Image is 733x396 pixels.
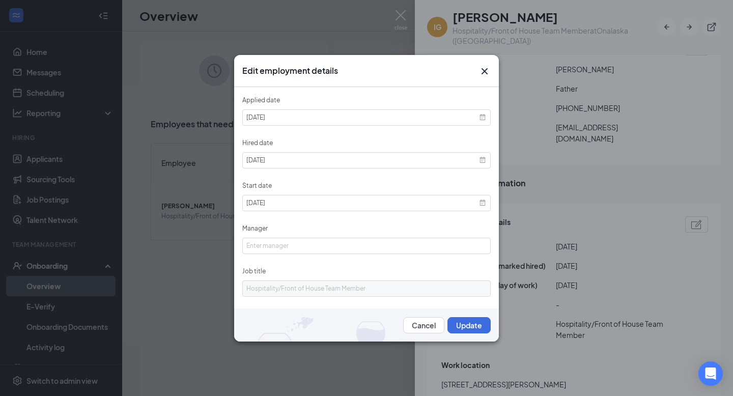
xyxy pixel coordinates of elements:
div: Open Intercom Messenger [698,361,723,386]
label: Hired date [242,139,273,147]
button: Cancel [403,317,444,333]
label: Start date [242,182,272,189]
input: Select date [242,194,491,211]
label: Manager [242,224,268,232]
label: Job title [242,267,266,275]
h3: Edit employment details [242,65,338,76]
label: Applied date [242,96,280,104]
button: Close [478,65,491,77]
button: Update [447,317,491,333]
input: Select date [242,109,491,125]
input: Select date [242,152,491,168]
input: Manager [242,237,491,253]
svg: Cross [478,65,491,77]
input: Job title [242,280,491,296]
